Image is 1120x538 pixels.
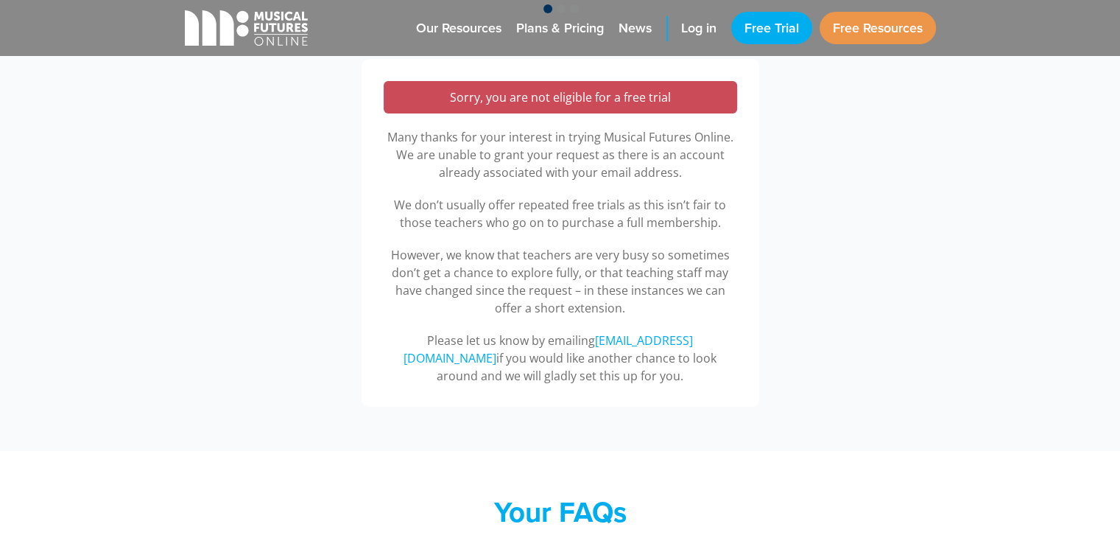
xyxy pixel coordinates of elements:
span: Log in [681,18,716,38]
a: Free Resources [820,12,936,44]
span: Plans & Pricing [516,18,604,38]
p: We don’t usually offer repeated free trials as this isn’t fair to those teachers who go on to pur... [384,196,737,231]
p: Sorry, you are not eligible for a free trial [398,88,722,106]
a: [EMAIL_ADDRESS][DOMAIN_NAME] [404,332,693,367]
p: Many thanks for your interest in trying Musical Futures Online. We are unable to grant your reque... [384,128,737,181]
span: News [619,18,652,38]
h2: Your FAQs [273,495,848,529]
p: However, we know that teachers are very busy so sometimes don’t get a chance to explore fully, or... [384,246,737,317]
span: Our Resources [416,18,501,38]
p: Please let us know by emailing if you would like another chance to look around and we will gladly... [384,332,737,385]
a: Free Trial [731,12,812,44]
